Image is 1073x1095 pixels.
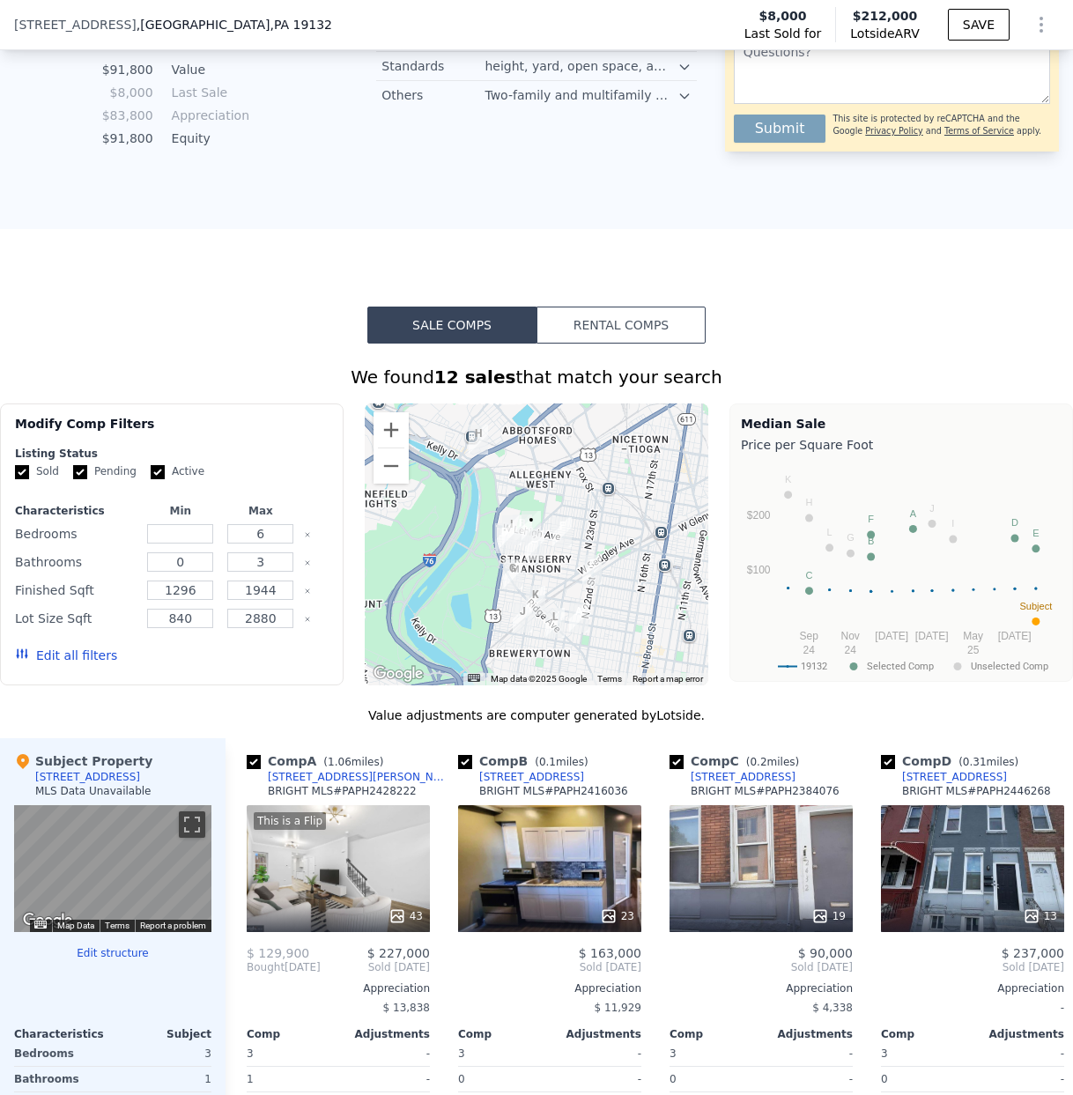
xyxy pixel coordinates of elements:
[944,126,1014,136] a: Terms of Service
[101,129,154,148] td: $91,800
[321,960,430,974] span: Sold [DATE]
[798,946,853,960] span: $ 90,000
[526,586,545,616] div: 2721 W Glenwood Ave
[15,647,117,664] button: Edit all filters
[15,464,59,479] label: Sold
[910,508,917,519] text: A
[761,1027,853,1041] div: Adjustments
[374,412,409,448] button: Zoom in
[811,907,846,925] div: 19
[268,770,451,784] div: [STREET_ADDRESS][PERSON_NAME]
[367,946,430,960] span: $ 227,000
[15,447,329,461] div: Listing Status
[485,57,677,75] div: height, yard, open space, and floor area ratio restrictions apply.
[765,1067,853,1091] div: -
[247,1047,254,1060] span: 3
[747,564,771,576] text: $100
[868,514,874,524] text: F
[316,756,390,768] span: ( miles)
[34,921,47,929] button: Keyboard shortcuts
[14,805,211,932] div: Map
[550,1027,641,1041] div: Adjustments
[168,106,248,125] td: Appreciation
[374,448,409,484] button: Zoom out
[881,1067,969,1091] div: 0
[973,1027,1064,1041] div: Adjustments
[1002,946,1064,960] span: $ 237,000
[105,921,129,930] a: Terms
[1020,601,1053,611] text: Subject
[247,770,451,784] a: [STREET_ADDRESS][PERSON_NAME]
[113,1027,211,1041] div: Subject
[806,570,813,581] text: C
[383,1002,430,1014] span: $ 13,838
[15,504,137,518] div: Characteristics
[881,752,1025,770] div: Comp D
[513,603,532,633] div: 1728 N 29th St
[536,307,706,344] button: Rental Comps
[881,1047,888,1060] span: 3
[595,1002,641,1014] span: $ 11,929
[479,770,584,784] div: [STREET_ADDRESS]
[513,514,532,544] div: 2559 N 31st St
[18,909,77,932] img: Google
[600,907,634,925] div: 23
[1024,7,1059,42] button: Show Options
[948,9,1010,41] button: SAVE
[35,784,152,798] div: MLS Data Unavailable
[744,25,822,42] span: Last Sold for
[458,752,596,770] div: Comp B
[951,518,954,529] text: I
[963,630,983,642] text: May
[971,661,1048,672] text: Unselected Comp
[151,464,204,479] label: Active
[741,433,1062,457] div: Price per Square Foot
[741,457,1062,677] svg: A chart.
[247,752,390,770] div: Comp A
[579,946,641,960] span: $ 163,000
[268,784,417,798] div: BRIGHT MLS # PAPH2428222
[691,770,795,784] div: [STREET_ADDRESS]
[168,83,248,102] td: Last Sale
[670,1047,677,1060] span: 3
[553,1067,641,1091] div: -
[381,57,485,75] div: Standards
[1032,528,1039,538] text: E
[247,960,285,974] span: Bought
[137,16,332,33] span: , [GEOGRAPHIC_DATA]
[633,674,703,684] a: Report a map error
[57,920,94,932] button: Map Data
[15,606,137,631] div: Lot Size Sqft
[741,415,1062,433] div: Median Sale
[582,555,602,585] div: 2131 W Dauphin St
[304,616,311,623] button: Clear
[14,1041,109,1066] div: Bedrooms
[902,784,1051,798] div: BRIGHT MLS # PAPH2446268
[458,960,641,974] span: Sold [DATE]
[915,630,949,642] text: [DATE]
[868,536,874,546] text: B
[179,811,205,838] button: Toggle fullscreen view
[867,661,934,672] text: Selected Comp
[101,106,154,125] td: $83,800
[485,86,677,104] div: Two-family and multifamily are prohibited.
[976,1067,1064,1091] div: -
[670,981,853,995] div: Appreciation
[812,1002,853,1014] span: $ 4,338
[304,531,311,538] button: Clear
[388,907,423,925] div: 43
[469,425,488,455] div: 3604 HAYWOOD STREET
[342,1067,430,1091] div: -
[14,946,211,960] button: Edit structure
[951,756,1025,768] span: ( miles)
[841,630,860,642] text: Nov
[845,644,857,656] text: 24
[881,995,1064,1020] div: -
[247,960,321,974] div: [DATE]
[304,588,311,595] button: Clear
[545,608,565,638] div: 1730 N 25th St
[1023,907,1057,925] div: 13
[929,503,935,514] text: J
[369,662,427,685] a: Open this area in Google Maps (opens a new window)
